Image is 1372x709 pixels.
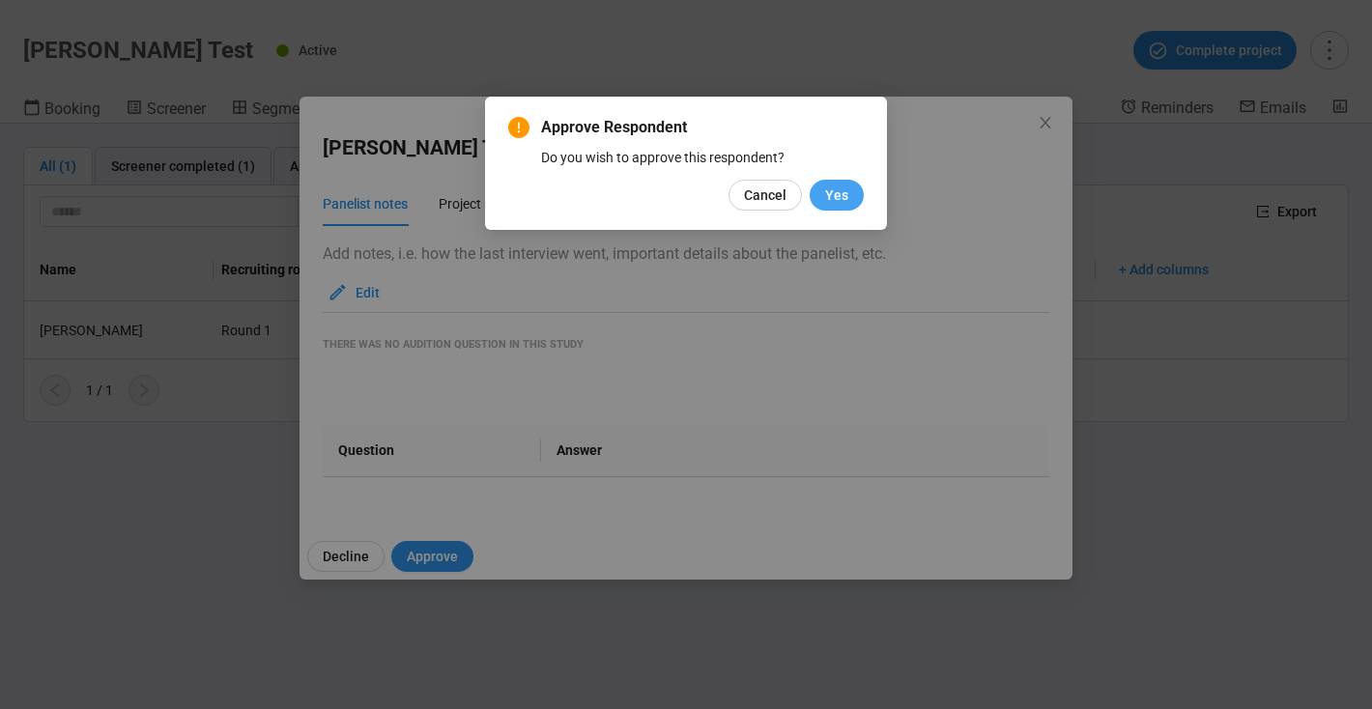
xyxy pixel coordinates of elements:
[508,117,529,138] span: exclamation-circle
[825,184,848,206] span: Yes
[541,147,864,168] div: Do you wish to approve this respondent?
[744,184,786,206] span: Cancel
[810,180,864,211] button: Yes
[729,180,802,211] button: Cancel
[541,116,864,139] span: Approve Respondent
